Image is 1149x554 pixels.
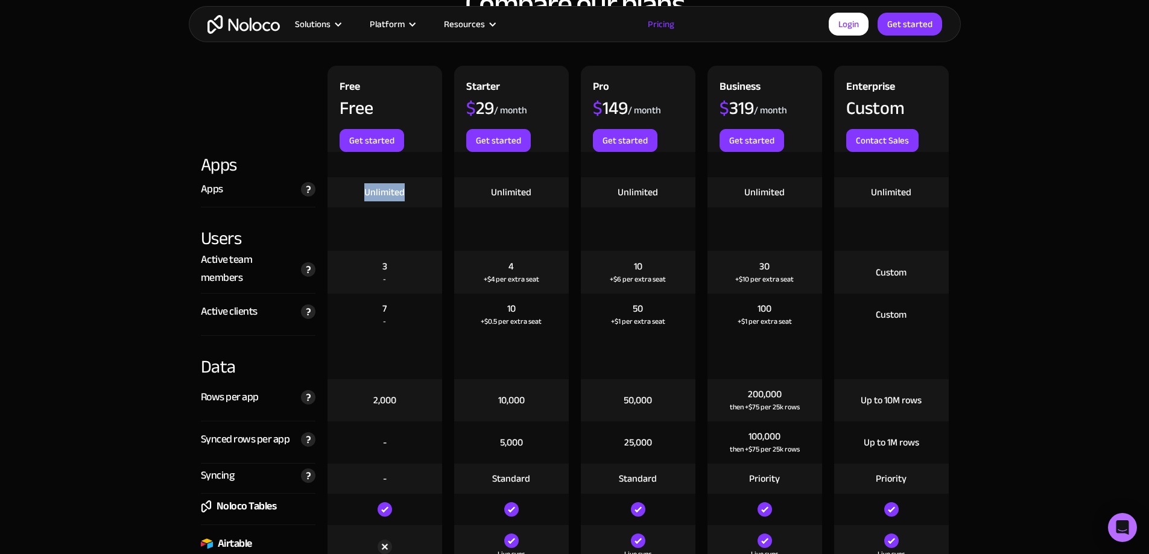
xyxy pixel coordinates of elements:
div: - [383,273,386,285]
div: Noloco Tables [217,497,277,515]
div: 7 [382,302,387,315]
div: 50,000 [624,394,652,407]
div: +$1 per extra seat [611,315,665,327]
a: home [207,15,280,34]
div: Users [201,207,315,251]
div: 29 [466,99,494,117]
div: - [383,436,387,449]
div: Unlimited [364,186,405,199]
div: / month [628,104,661,117]
div: +$10 per extra seat [735,273,794,285]
span: $ [720,91,729,125]
div: 4 [508,260,514,273]
div: Resources [444,16,485,32]
div: 5,000 [500,436,523,449]
a: Get started [593,129,657,152]
a: Login [829,13,869,36]
a: Contact Sales [846,129,919,152]
div: +$0.5 per extra seat [481,315,542,327]
div: Synced rows per app [201,430,290,449]
div: Syncing [201,467,235,485]
div: Free [340,78,360,99]
div: Airtable [218,535,252,553]
div: 10 [634,260,642,273]
span: $ [593,91,603,125]
div: Apps [201,152,315,177]
div: Open Intercom Messenger [1108,513,1137,542]
div: Unlimited [871,186,911,199]
div: Standard [619,472,657,485]
div: 100,000 [749,430,780,443]
div: +$4 per extra seat [484,273,539,285]
div: Unlimited [744,186,785,199]
div: Active team members [201,251,295,287]
div: Custom [846,99,905,117]
a: Get started [720,129,784,152]
a: Get started [340,129,404,152]
div: 200,000 [748,388,782,401]
div: 149 [593,99,628,117]
div: Platform [370,16,405,32]
span: $ [466,91,476,125]
div: Apps [201,180,223,198]
div: 100 [758,302,771,315]
div: Pro [593,78,609,99]
div: Up to 10M rows [861,394,922,407]
div: / month [494,104,527,117]
div: 3 [382,260,387,273]
div: then +$75 per 25k rows [730,443,800,455]
div: Free [340,99,373,117]
div: Platform [355,16,429,32]
div: Resources [429,16,509,32]
div: - [383,472,387,485]
div: 30 [759,260,770,273]
div: 25,000 [624,436,652,449]
div: 10 [507,302,516,315]
div: Enterprise [846,78,895,99]
div: 50 [633,302,643,315]
div: 2,000 [373,394,396,407]
a: Pricing [633,16,689,32]
div: Solutions [280,16,355,32]
div: Business [720,78,761,99]
div: Custom [876,308,907,321]
div: Data [201,336,315,379]
div: 319 [720,99,754,117]
div: Priority [876,472,907,485]
div: Up to 1M rows [864,436,919,449]
div: - [383,315,386,327]
div: Unlimited [491,186,531,199]
div: +$6 per extra seat [610,273,666,285]
div: Standard [492,472,530,485]
a: Get started [878,13,942,36]
div: Starter [466,78,500,99]
a: Get started [466,129,531,152]
div: +$1 per extra seat [738,315,792,327]
div: / month [754,104,787,117]
div: Unlimited [618,186,658,199]
div: 10,000 [498,394,525,407]
div: Custom [876,266,907,279]
div: Priority [749,472,780,485]
div: then +$75 per 25k rows [730,401,800,413]
div: Active clients [201,303,258,321]
div: Solutions [295,16,331,32]
div: Rows per app [201,388,259,406]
